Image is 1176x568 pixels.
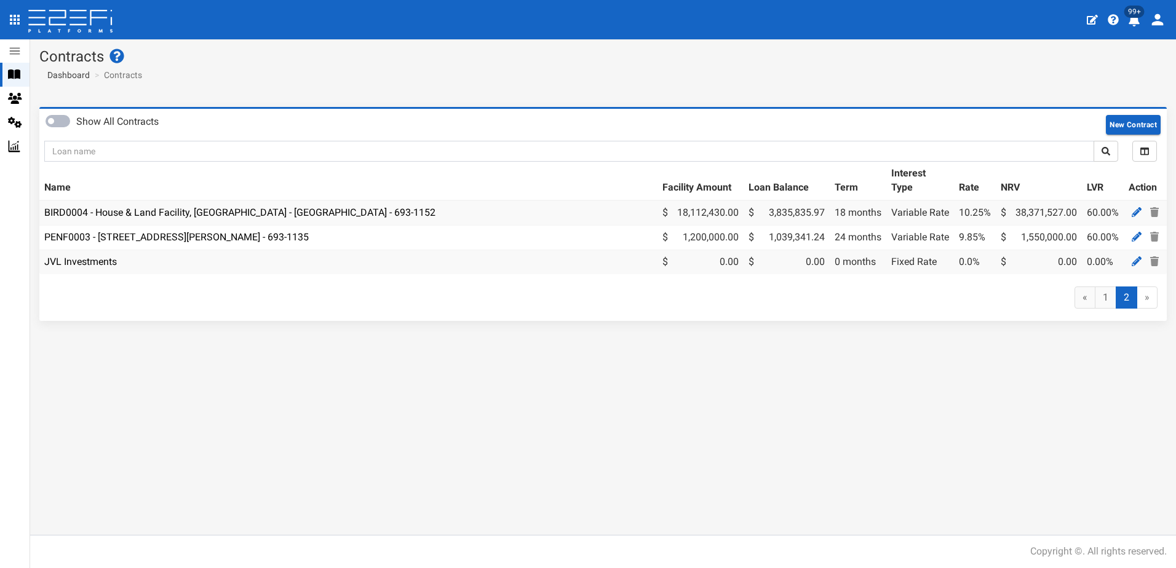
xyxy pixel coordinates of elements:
th: Term [830,162,886,200]
a: BIRD0004 - House & Land Facility, [GEOGRAPHIC_DATA] - [GEOGRAPHIC_DATA] - 693-1152 [44,207,435,218]
td: 1,039,341.24 [744,225,830,250]
td: Variable Rate [886,200,954,225]
a: Delete Contract [1147,205,1162,220]
th: Action [1124,162,1167,200]
th: LVR [1082,162,1124,200]
td: 60.00% [1082,200,1124,225]
a: « [1075,286,1095,309]
span: » [1137,286,1158,309]
td: 0 months [830,250,886,274]
td: 38,371,527.00 [996,200,1082,225]
td: 9.85% [954,225,996,250]
th: Rate [954,162,996,200]
th: NRV [996,162,1082,200]
td: 3,835,835.97 [744,200,830,225]
div: Copyright ©. All rights reserved. [1030,545,1167,559]
a: 1 [1095,286,1116,309]
span: Dashboard [42,70,90,80]
td: 24 months [830,225,886,250]
a: JVL Investments [44,256,117,267]
a: PENF0003 - [STREET_ADDRESS][PERSON_NAME] - 693-1135 [44,231,309,243]
th: Name [39,162,658,200]
button: New Contract [1106,115,1161,135]
td: 0.00% [1082,250,1124,274]
a: Delete Contract [1147,254,1162,269]
td: 1,550,000.00 [996,225,1082,250]
td: Fixed Rate [886,250,954,274]
th: Loan Balance [744,162,830,200]
td: 18,112,430.00 [658,200,744,225]
td: 18 months [830,200,886,225]
td: 60.00% [1082,225,1124,250]
label: Show All Contracts [76,115,159,129]
li: Contracts [92,69,142,81]
td: 1,200,000.00 [658,225,744,250]
h1: Contracts [39,49,1167,65]
th: Facility Amount [658,162,744,200]
td: 0.00 [658,250,744,274]
span: 2 [1116,286,1137,309]
td: Variable Rate [886,225,954,250]
a: Delete Contract [1147,229,1162,245]
td: 0.0% [954,250,996,274]
td: 0.00 [744,250,830,274]
input: Loan name [44,141,1094,162]
a: Dashboard [42,69,90,81]
td: 0.00 [996,250,1082,274]
th: Interest Type [886,162,954,200]
td: 10.25% [954,200,996,225]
